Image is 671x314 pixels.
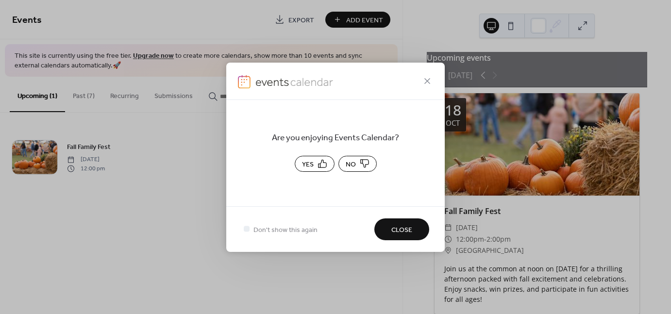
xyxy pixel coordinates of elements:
[238,75,251,88] img: logo-icon
[242,131,429,145] span: Are you enjoying Events Calendar?
[295,156,335,172] button: Yes
[346,159,356,169] span: No
[338,156,377,172] button: No
[374,218,429,240] button: Close
[253,225,318,235] span: Don't show this again
[302,159,314,169] span: Yes
[255,75,334,88] img: logo-icon
[391,225,412,235] span: Close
